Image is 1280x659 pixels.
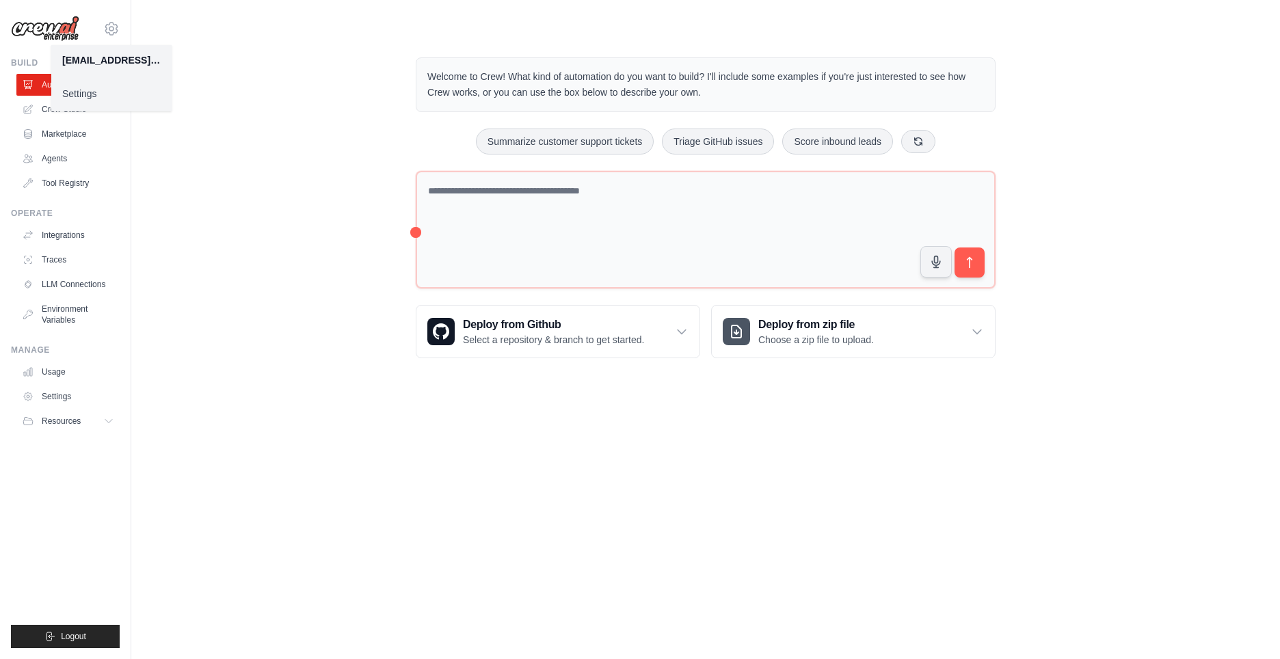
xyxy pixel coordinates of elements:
[16,172,120,194] a: Tool Registry
[16,74,120,96] a: Automations
[62,53,161,67] div: [EMAIL_ADDRESS][DOMAIN_NAME]
[16,273,120,295] a: LLM Connections
[476,129,654,154] button: Summarize customer support tickets
[463,333,644,347] p: Select a repository & branch to get started.
[16,298,120,331] a: Environment Variables
[11,208,120,219] div: Operate
[1212,593,1280,659] iframe: Chat Widget
[782,129,893,154] button: Score inbound leads
[463,317,644,333] h3: Deploy from Github
[758,317,874,333] h3: Deploy from zip file
[61,631,86,642] span: Logout
[16,148,120,170] a: Agents
[11,345,120,355] div: Manage
[11,57,120,68] div: Build
[1212,593,1280,659] div: Виджет чата
[16,224,120,246] a: Integrations
[16,98,120,120] a: Crew Studio
[16,386,120,407] a: Settings
[758,333,874,347] p: Choose a zip file to upload.
[42,416,81,427] span: Resources
[11,625,120,648] button: Logout
[16,123,120,145] a: Marketplace
[11,16,79,42] img: Logo
[16,249,120,271] a: Traces
[427,69,984,100] p: Welcome to Crew! What kind of automation do you want to build? I'll include some examples if you'...
[662,129,774,154] button: Triage GitHub issues
[16,410,120,432] button: Resources
[16,361,120,383] a: Usage
[51,81,172,106] a: Settings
